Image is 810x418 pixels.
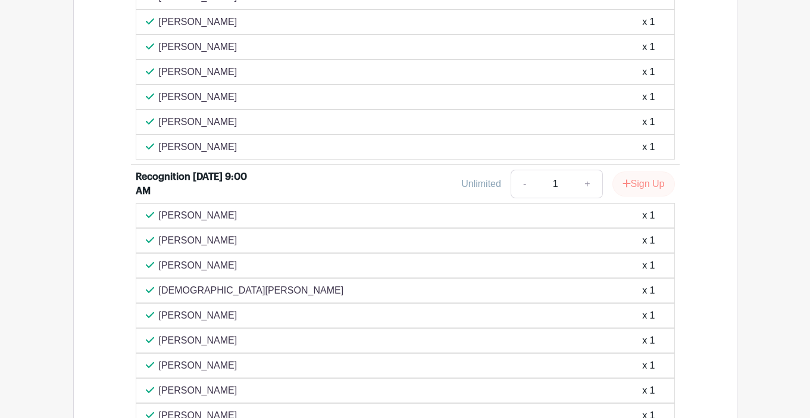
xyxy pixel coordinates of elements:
p: [PERSON_NAME] [159,115,237,129]
a: - [511,170,538,198]
div: x 1 [642,333,655,348]
p: [PERSON_NAME] [159,15,237,29]
div: x 1 [642,65,655,79]
p: [PERSON_NAME] [159,40,237,54]
p: [PERSON_NAME] [159,358,237,373]
p: [PERSON_NAME] [159,90,237,104]
a: + [573,170,602,198]
div: x 1 [642,90,655,104]
p: [PERSON_NAME] [159,333,237,348]
p: [DEMOGRAPHIC_DATA][PERSON_NAME] [159,283,344,298]
p: [PERSON_NAME] [159,233,237,248]
div: x 1 [642,283,655,298]
div: x 1 [642,208,655,223]
p: [PERSON_NAME] [159,208,237,223]
p: [PERSON_NAME] [159,65,237,79]
div: x 1 [642,258,655,273]
div: Recognition [DATE] 9:00 AM [136,170,257,198]
p: [PERSON_NAME] [159,308,237,323]
button: Sign Up [612,171,675,196]
div: x 1 [642,383,655,398]
div: x 1 [642,40,655,54]
div: x 1 [642,358,655,373]
div: x 1 [642,115,655,129]
div: x 1 [642,15,655,29]
p: [PERSON_NAME] [159,258,237,273]
p: [PERSON_NAME] [159,140,237,154]
div: x 1 [642,308,655,323]
div: x 1 [642,233,655,248]
div: Unlimited [461,177,501,191]
div: x 1 [642,140,655,154]
p: [PERSON_NAME] [159,383,237,398]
